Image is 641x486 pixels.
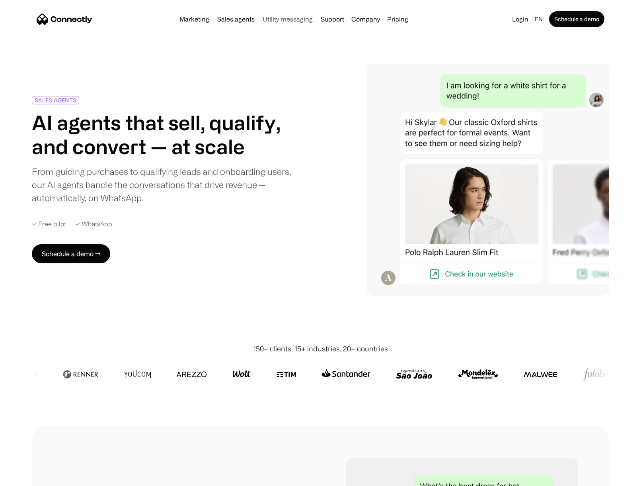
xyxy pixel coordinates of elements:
div: en [535,14,543,25]
h1: AI agents that sell, qualify, and convert — at scale [32,111,293,159]
a: Schedule a demo → [32,244,110,263]
div: SALES AGENTS [35,97,76,103]
div: ✓ Free pilot [32,220,66,228]
a: Marketing [176,16,212,22]
aside: Language selected: English [8,471,48,483]
a: home [37,13,92,25]
div: en [532,14,547,25]
div: From guiding purchases to qualifying leads and onboarding users, our AI agents handle the convers... [32,165,293,204]
a: Schedule a demo [549,11,604,27]
div: Company [349,14,382,25]
a: Sales agents [214,16,258,22]
div: Company [351,14,380,25]
a: Pricing [384,16,411,22]
a: Support [318,16,347,22]
a: Login [509,14,532,25]
a: Utility messaging [259,16,316,22]
div: ✓ WhatsApp [76,220,112,228]
div: 150+ clients, 15+ industries, 20+ countries [253,343,388,354]
ul: Language list [16,472,48,483]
